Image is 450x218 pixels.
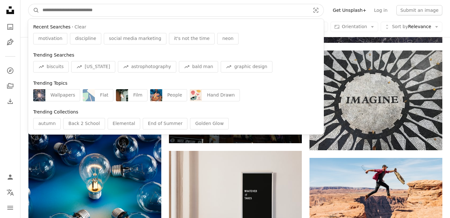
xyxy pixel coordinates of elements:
div: autumn [33,118,61,129]
a: Log in / Sign up [4,171,17,183]
a: gray metal framed chalkboard with whatever it takes written [169,198,302,203]
a: man jumping on rock formation [309,199,442,205]
div: Wallpapers [45,89,80,101]
span: Orientation [342,24,367,29]
span: [US_STATE] [85,64,110,70]
button: Clear [74,24,86,30]
a: Home — Unsplash [4,4,17,18]
div: Back 2 School [63,118,105,129]
a: Download History [4,95,17,108]
div: Elemental [108,118,140,129]
div: People [162,89,187,101]
a: Get Unsplash+ [329,5,370,15]
div: Flat [95,89,113,101]
div: End of Summer [143,118,187,129]
span: biscuits [47,64,64,70]
a: Illustrations [4,36,17,49]
form: Find visuals sitewide [28,4,324,17]
span: Trending Collections [33,109,78,114]
a: imagine text [309,97,442,103]
button: Visual search [308,4,324,16]
div: Hand Drawn [202,89,240,101]
span: social media marketing [109,35,161,42]
img: premium_vector-1731660406144-6a3fe8e15ac2 [83,89,95,101]
div: · [33,24,319,30]
img: photo-1758846182916-2450a664ccd9 [33,89,45,101]
div: Golden Glow [190,118,229,129]
img: premium_photo-1664457241825-600243040ef5 [116,89,128,101]
button: Orientation [331,22,378,32]
span: bald man [192,64,213,70]
a: Collections [4,80,17,92]
button: Search Unsplash [28,4,39,16]
div: Film [128,89,147,101]
span: astrophotography [131,64,171,70]
span: Recent Searches [33,24,71,30]
button: Menu [4,201,17,214]
img: premium_vector-1738857557550-07f8ae7b8745 [190,89,202,101]
span: Sort by [392,24,408,29]
a: a group of light bulbs sitting on top of a blue table [28,188,161,193]
span: graphic design [234,64,267,70]
span: discipline [75,35,96,42]
span: motivation [38,35,62,42]
span: it's not the time [174,35,210,42]
button: Language [4,186,17,199]
span: Trending Searches [33,52,74,58]
span: Relevance [392,24,431,30]
button: Sort byRelevance [381,22,442,32]
a: Photos [4,20,17,33]
span: neon [222,35,233,42]
img: imagine text [309,51,442,150]
button: Submit an image [396,5,442,15]
a: Explore [4,64,17,77]
span: Trending Topics [33,81,67,86]
a: Log in [370,5,391,15]
img: premium_photo-1712935548320-c5b82b36984f [150,89,162,101]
